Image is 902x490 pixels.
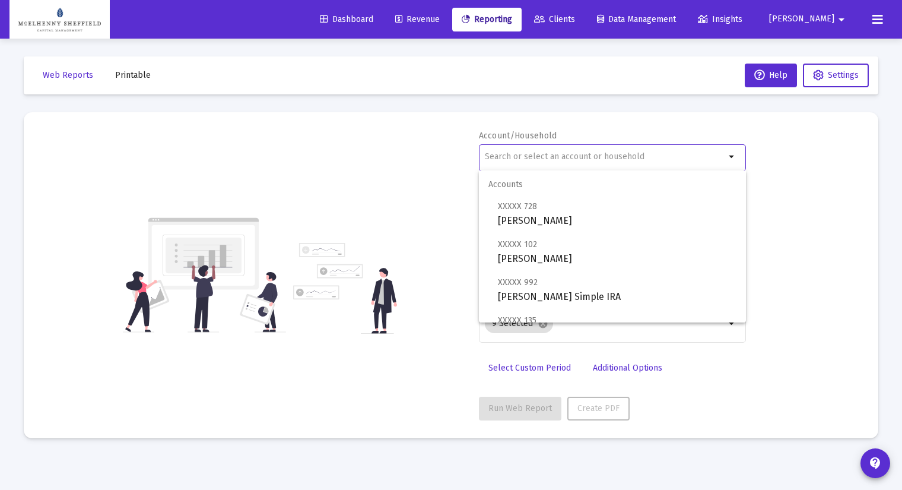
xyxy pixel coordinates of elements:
a: Revenue [386,8,449,31]
span: [PERSON_NAME] [498,237,736,266]
img: reporting [123,216,286,334]
span: [PERSON_NAME] Simple IRA [498,275,736,304]
input: Search or select an account or household [485,152,725,162]
a: Dashboard [310,8,383,31]
span: [PERSON_NAME] [769,14,834,24]
span: Clients [534,14,575,24]
a: Data Management [587,8,685,31]
mat-icon: arrow_drop_down [725,317,739,331]
span: XXXXX 992 [498,277,538,287]
span: Revenue [395,14,440,24]
span: Additional Options [593,363,662,373]
mat-chip: 9 Selected [485,314,553,333]
button: Create PDF [567,397,630,421]
span: Reporting [462,14,512,24]
button: [PERSON_NAME] [755,7,863,31]
mat-icon: arrow_drop_down [834,8,849,31]
button: Web Reports [33,64,103,87]
mat-icon: contact_support [868,456,882,470]
img: Dashboard [18,8,101,31]
span: Help [754,70,787,80]
mat-chip-list: Selection [485,312,725,336]
span: XXXXX 728 [498,201,537,211]
span: Data Management [597,14,676,24]
button: Printable [106,64,160,87]
span: Printable [115,70,151,80]
span: Insights [698,14,742,24]
mat-icon: cancel [538,318,548,329]
label: Account/Household [479,131,557,141]
span: Web Reports [43,70,93,80]
button: Run Web Report [479,397,561,421]
span: XXXXX 102 [498,239,537,249]
img: reporting-alt [293,243,397,334]
mat-icon: arrow_drop_down [725,150,739,164]
a: Clients [525,8,585,31]
a: Reporting [452,8,522,31]
button: Settings [803,64,869,87]
span: Run Web Report [488,403,552,413]
span: Dashboard [320,14,373,24]
span: Accounts [479,170,746,199]
span: Settings [828,70,859,80]
button: Help [745,64,797,87]
span: Create PDF [577,403,620,413]
span: Select Custom Period [488,363,571,373]
a: Insights [688,8,752,31]
span: [PERSON_NAME] [498,199,736,228]
span: XXXXX 135 [498,315,536,325]
span: [PERSON_NAME], [PERSON_NAME] [498,313,736,342]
